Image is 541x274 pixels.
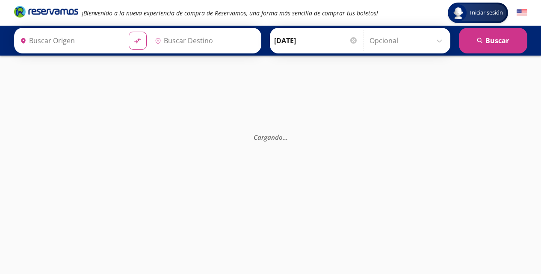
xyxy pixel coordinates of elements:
[82,9,378,17] em: ¡Bienvenido a la nueva experiencia de compra de Reservamos, una forma más sencilla de comprar tus...
[17,30,122,51] input: Buscar Origen
[254,133,288,141] em: Cargando
[467,9,506,17] span: Iniciar sesión
[151,30,257,51] input: Buscar Destino
[284,133,286,141] span: .
[14,5,78,21] a: Brand Logo
[283,133,284,141] span: .
[286,133,288,141] span: .
[459,28,527,53] button: Buscar
[517,8,527,18] button: English
[274,30,358,51] input: Elegir Fecha
[14,5,78,18] i: Brand Logo
[370,30,446,51] input: Opcional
